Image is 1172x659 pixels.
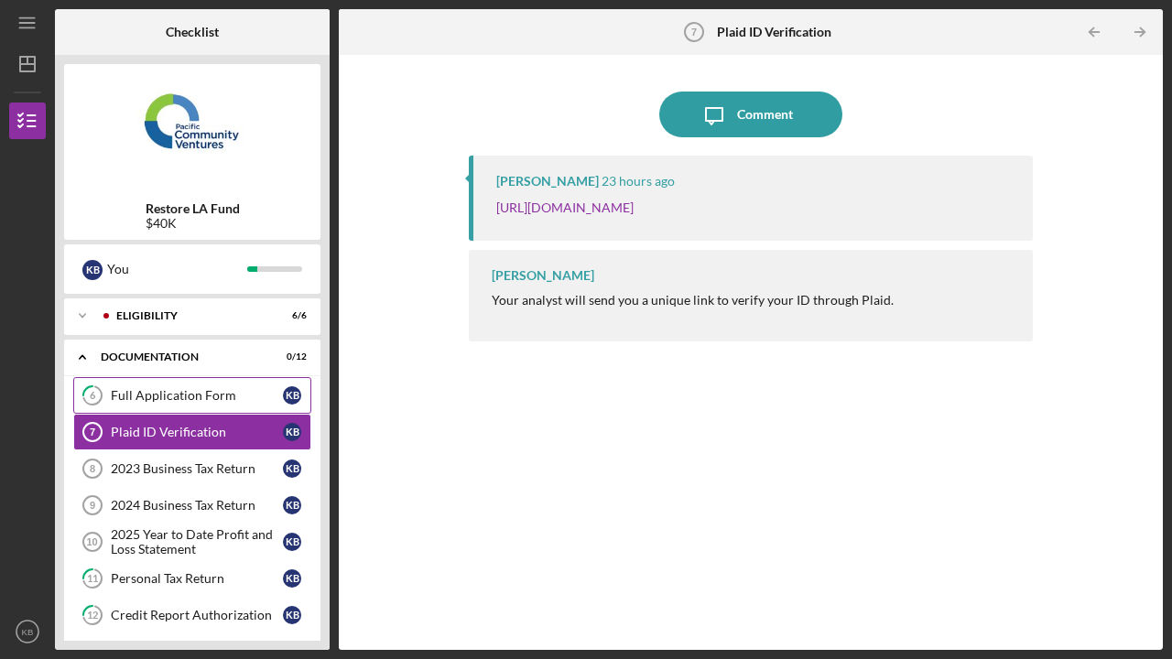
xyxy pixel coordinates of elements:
tspan: 6 [90,390,96,402]
text: KB [22,627,34,637]
img: Product logo [64,73,320,183]
tspan: 7 [690,27,696,38]
a: 82023 Business Tax ReturnKB [73,450,311,487]
div: Plaid ID Verification [111,425,283,439]
div: K B [283,606,301,624]
div: K B [283,423,301,441]
button: Comment [659,92,842,137]
div: K B [283,533,301,551]
div: Full Application Form [111,388,283,403]
time: 2025-09-03 00:02 [602,174,675,189]
div: [PERSON_NAME] [492,268,594,283]
tspan: 7 [90,427,95,438]
a: 7Plaid ID VerificationKB [73,414,311,450]
a: 102025 Year to Date Profit and Loss StatementKB [73,524,311,560]
div: K B [283,459,301,478]
div: 2025 Year to Date Profit and Loss Statement [111,527,283,556]
b: Checklist [166,25,219,39]
tspan: 11 [87,573,98,585]
div: Comment [737,92,793,137]
b: Plaid ID Verification [717,25,831,39]
div: K B [82,260,103,280]
div: 2023 Business Tax Return [111,461,283,476]
div: 0 / 12 [274,351,307,362]
a: 92024 Business Tax ReturnKB [73,487,311,524]
div: Personal Tax Return [111,571,283,586]
div: K B [283,569,301,588]
a: 11Personal Tax ReturnKB [73,560,311,597]
tspan: 12 [87,610,98,621]
a: [URL][DOMAIN_NAME] [496,200,634,215]
tspan: 8 [90,463,95,474]
div: Your analyst will send you a unique link to verify your ID through Plaid. [492,293,894,308]
tspan: 10 [86,536,97,547]
div: You [107,254,247,285]
div: K B [283,386,301,405]
div: Eligibility [116,310,261,321]
div: [PERSON_NAME] [496,174,599,189]
tspan: 9 [90,500,95,511]
button: KB [9,613,46,650]
div: 6 / 6 [274,310,307,321]
a: 6Full Application FormKB [73,377,311,414]
div: 2024 Business Tax Return [111,498,283,513]
div: Credit Report Authorization [111,608,283,622]
div: Documentation [101,351,261,362]
a: 12Credit Report AuthorizationKB [73,597,311,633]
b: Restore LA Fund [146,201,240,216]
div: K B [283,496,301,514]
div: $40K [146,216,240,231]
